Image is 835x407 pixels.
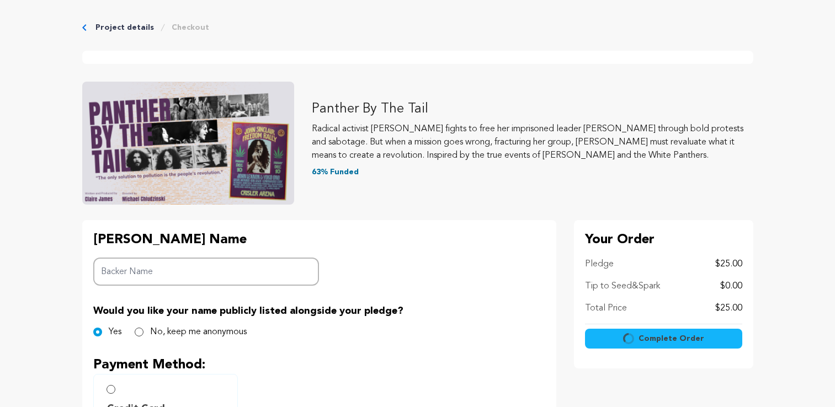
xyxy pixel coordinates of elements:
[585,329,742,349] button: Complete Order
[93,231,320,249] p: [PERSON_NAME] Name
[715,302,742,315] p: $25.00
[95,22,154,33] a: Project details
[720,280,742,293] p: $0.00
[150,325,247,339] label: No, keep me anonymous
[172,22,209,33] a: Checkout
[312,167,753,178] p: 63% Funded
[109,325,121,339] label: Yes
[93,356,545,374] p: Payment Method:
[715,258,742,271] p: $25.00
[585,258,614,271] p: Pledge
[639,333,704,344] span: Complete Order
[82,82,294,205] img: Panther By The Tail image
[312,122,753,162] p: Radical activist [PERSON_NAME] fights to free her imprisoned leader [PERSON_NAME] through bold pr...
[585,231,742,249] p: Your Order
[585,302,627,315] p: Total Price
[93,258,320,286] input: Backer Name
[93,303,545,319] p: Would you like your name publicly listed alongside your pledge?
[82,22,753,33] div: Breadcrumb
[585,280,660,293] p: Tip to Seed&Spark
[312,100,753,118] p: Panther By The Tail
